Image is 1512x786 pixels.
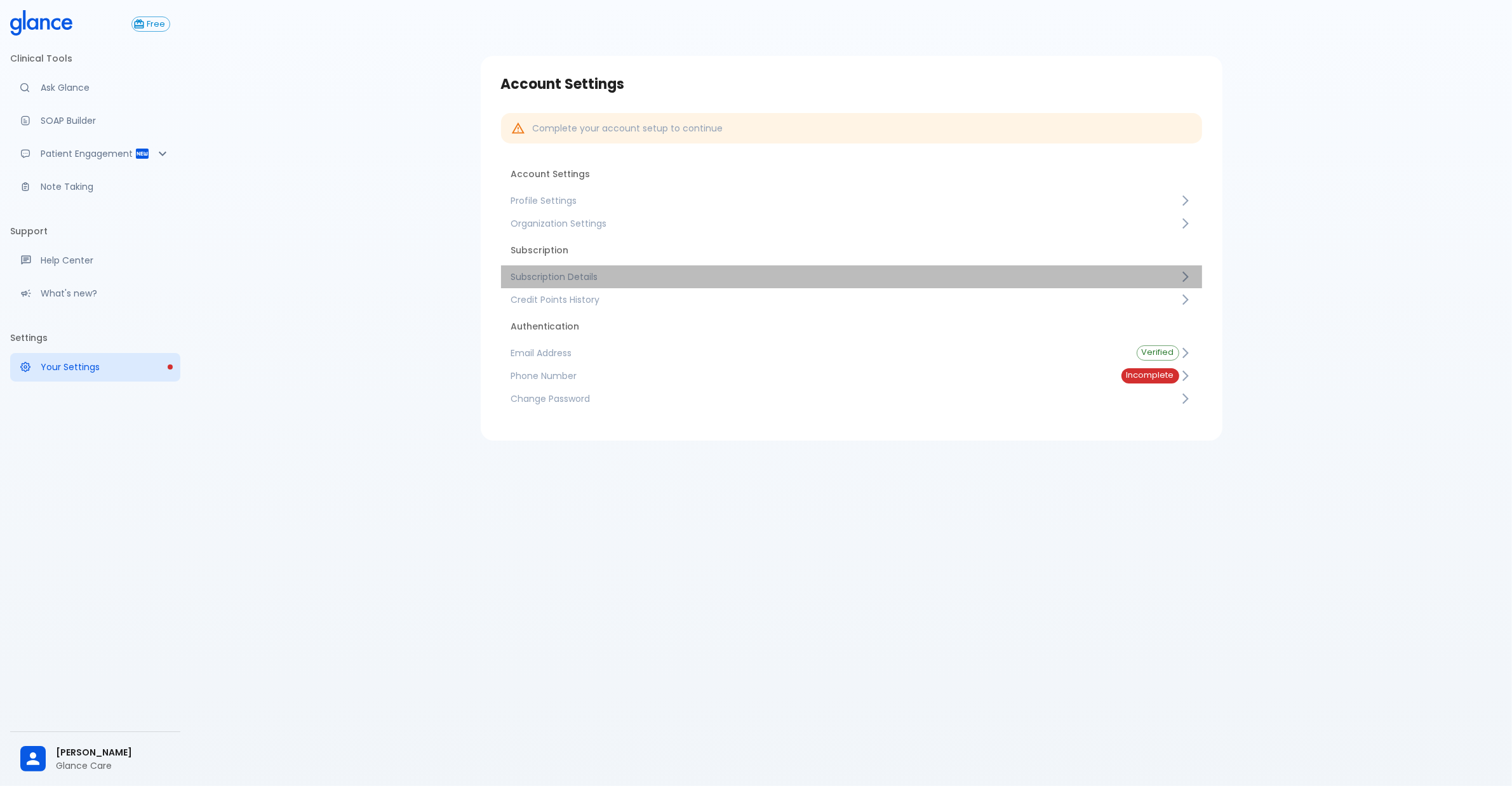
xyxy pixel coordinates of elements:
li: Settings [10,323,180,353]
li: Support [10,216,180,246]
a: Please complete account setup [10,353,180,381]
a: Credit Points History [501,288,1202,311]
span: Credit Points History [511,293,1179,306]
h3: Account Settings [501,76,1202,93]
div: Recent updates and feature releases [10,279,180,307]
a: Profile Settings [501,189,1202,212]
p: Note Taking [41,180,170,193]
p: Complete your account setup to continue [533,122,723,135]
a: Get help from our support team [10,246,180,274]
span: Phone Number [511,370,1101,382]
button: Free [131,17,170,32]
a: Organization Settings [501,212,1202,235]
a: Change Password [501,387,1202,410]
a: Click to view or change your subscription [131,17,180,32]
p: Patient Engagement [41,147,135,160]
p: What's new? [41,287,170,300]
div: Patient Reports & Referrals [10,140,180,168]
span: Verified [1137,348,1179,357]
a: Subscription Details [501,265,1202,288]
span: [PERSON_NAME] [56,746,170,759]
a: Docugen: Compose a clinical documentation in seconds [10,107,180,135]
span: Profile Settings [511,194,1179,207]
li: Subscription [501,235,1202,265]
span: Organization Settings [511,217,1179,230]
p: Help Center [41,254,170,267]
a: Moramiz: Find ICD10AM codes instantly [10,74,180,102]
p: Your Settings [41,361,170,373]
a: Phone NumberIncomplete [501,364,1202,387]
p: SOAP Builder [41,114,170,127]
li: Account Settings [501,159,1202,189]
p: Ask Glance [41,81,170,94]
span: Subscription Details [511,270,1179,283]
li: Authentication [501,311,1202,342]
span: Incomplete [1121,371,1179,380]
p: Glance Care [56,759,170,772]
span: Change Password [511,392,1179,405]
a: Email AddressVerified [501,342,1202,364]
span: Email Address [511,347,1116,359]
span: Free [142,20,170,29]
li: Clinical Tools [10,43,180,74]
div: [PERSON_NAME]Glance Care [10,737,180,781]
a: Advanced note-taking [10,173,180,201]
